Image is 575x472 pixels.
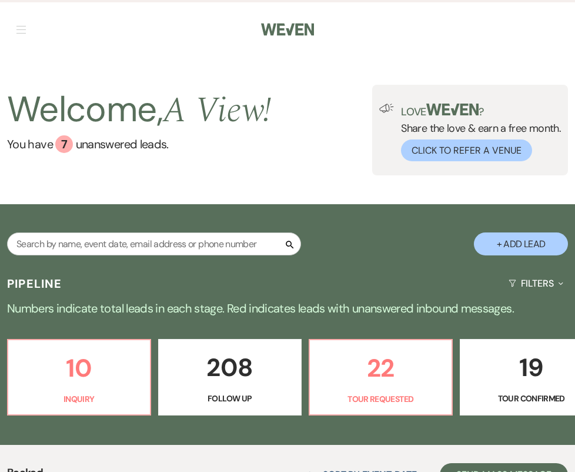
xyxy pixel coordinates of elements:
p: Tour Requested [317,393,444,405]
a: 10Inquiry [7,339,151,416]
p: 10 [15,348,143,388]
div: 7 [55,135,73,153]
p: Follow Up [166,392,295,405]
img: weven-logo-green.svg [426,104,479,115]
h3: Pipeline [7,275,62,292]
p: 208 [166,348,295,387]
button: Click to Refer a Venue [401,139,532,161]
a: You have 7 unanswered leads. [7,135,271,153]
p: 22 [317,348,444,388]
a: 208Follow Up [158,339,302,416]
span: A View ! [163,84,272,138]
img: Weven Logo [261,17,314,42]
div: Share the love & earn a free month. [394,104,561,161]
img: loud-speaker-illustration.svg [379,104,394,113]
button: + Add Lead [474,232,568,255]
button: Filters [504,268,568,299]
p: Inquiry [15,393,143,405]
p: Love ? [401,104,561,117]
input: Search by name, event date, email address or phone number [7,232,301,255]
a: 22Tour Requested [309,339,453,416]
h2: Welcome, [7,85,271,135]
